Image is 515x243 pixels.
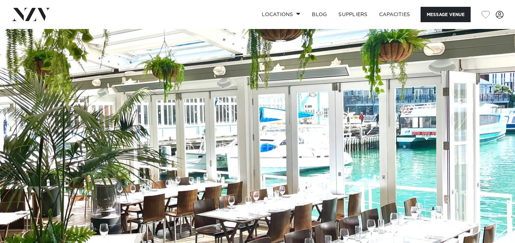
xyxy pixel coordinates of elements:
[11,8,50,21] img: nzv-logo.png
[333,7,373,22] a: SUPPLIERS
[306,7,333,22] a: BLOG
[421,7,471,22] button: Message Venue
[373,7,416,22] a: Capacities
[256,7,306,22] a: Locations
